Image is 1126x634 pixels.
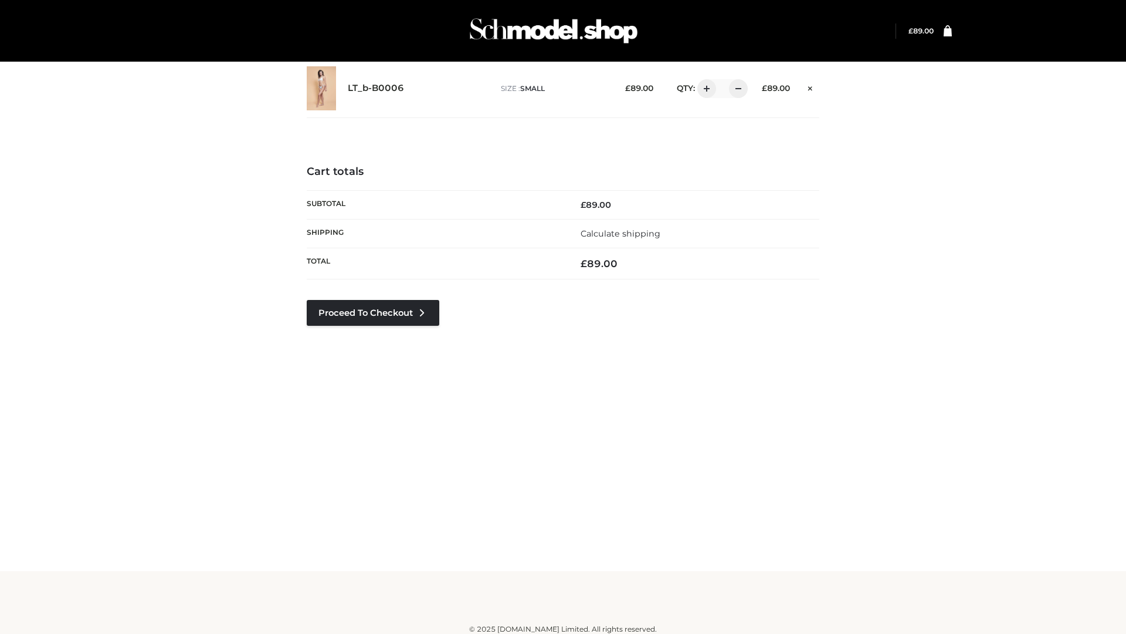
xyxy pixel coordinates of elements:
span: £ [762,83,767,93]
h4: Cart totals [307,166,819,178]
a: Calculate shipping [581,228,660,239]
bdi: 89.00 [762,83,790,93]
bdi: 89.00 [908,26,934,35]
span: £ [581,258,587,269]
bdi: 89.00 [581,258,618,269]
a: LT_b-B0006 [348,83,404,94]
bdi: 89.00 [581,200,611,210]
a: £89.00 [908,26,934,35]
th: Subtotal [307,190,563,219]
span: £ [581,200,586,210]
span: £ [908,26,913,35]
p: size : [501,83,607,94]
span: SMALL [520,84,545,93]
th: Shipping [307,219,563,248]
span: £ [625,83,630,93]
th: Total [307,248,563,279]
a: Proceed to Checkout [307,300,439,326]
div: QTY: [665,79,744,98]
bdi: 89.00 [625,83,653,93]
a: Remove this item [802,79,819,95]
img: Schmodel Admin 964 [466,8,642,54]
